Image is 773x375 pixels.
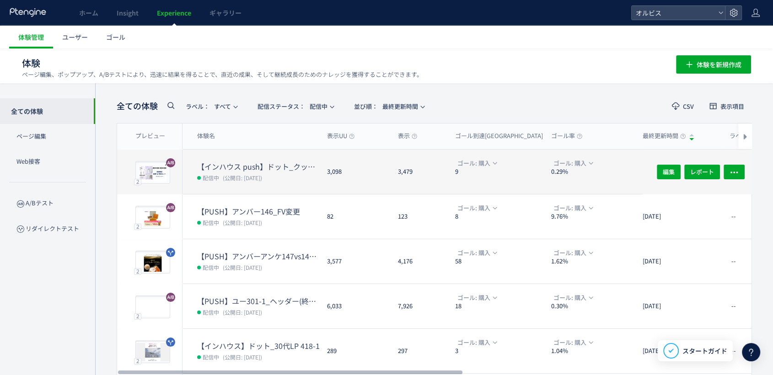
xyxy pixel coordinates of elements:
dt: 58 [455,257,544,266]
span: 配信中 [203,262,219,272]
button: ゴール: 購入 [546,248,600,258]
div: [DATE] [635,194,722,239]
span: (公開日: [DATE]) [223,308,262,316]
dt: 1.62% [551,257,635,266]
img: c907e54416db144ba18275450211b12e1754631494929.jpeg [136,297,170,318]
span: ゴール [106,32,125,42]
button: ラベル：すべて [178,99,244,113]
button: ゴール: 購入 [546,293,600,303]
div: 297 [391,329,448,373]
span: (公開日: [DATE]) [223,219,262,226]
button: 配信ステータス​：配信中 [250,99,341,113]
button: 編集 [657,164,681,179]
dt: 18 [455,302,544,311]
div: [DATE] [635,239,722,284]
span: すべて [186,99,231,114]
img: 9584880f03bd04054b56e8e8a066b24b1754646345010.jpeg [136,342,170,363]
div: 7,926 [391,284,448,328]
span: 体験を新規作成 [697,55,741,74]
span: ゴール: 購入 [553,203,586,213]
span: 最終更新時間 [354,99,418,114]
dt: 8 [455,212,544,221]
span: CSV [683,103,694,109]
dt: 9.76% [551,212,635,221]
div: 2 [134,313,141,319]
span: レポート [690,164,714,179]
button: 表示項目 [702,99,752,113]
span: プレビュー [135,132,165,140]
div: 2 [134,223,141,230]
dt: 【インハウス】ドット_30代LP 418-1 [197,341,320,351]
span: ゴール率 [551,132,582,140]
span: Insight [117,8,139,17]
div: 3,098 [320,150,391,194]
div: 2 [134,358,141,364]
img: a227158a6f9b3910ab5d286f8e6213a21754805915538.jpeg [136,252,170,273]
span: 編集 [663,164,675,179]
dt: 9 [455,167,544,176]
button: ゴール: 購入 [546,158,600,168]
span: Experience [157,8,191,17]
button: ゴール: 購入 [450,337,504,348]
span: 配信中 [203,352,219,361]
button: CSV [664,99,702,113]
span: 表示項目 [720,103,744,109]
span: 配信中 [203,173,219,182]
div: 2 [134,268,141,274]
button: 並び順：最終更新時間 [346,99,431,113]
dt: 【PUSH】アンバー146_FV変更 [197,206,320,217]
dt: 0.29% [551,167,635,176]
button: ゴール: 購入 [450,203,504,213]
button: ゴール: 購入 [450,293,504,303]
span: 最終更新時間 [643,132,686,140]
span: 体験名 [197,132,215,140]
button: ゴール: 購入 [546,203,600,213]
button: ゴール: 購入 [450,158,504,168]
div: 3,479 [391,150,448,194]
dt: 【PUSH】アンバーアンケ147vs147-1 [197,251,320,262]
span: 配信中 [203,307,219,316]
dt: 【PUSH】ユー301-1_ヘッダー(終売訴求vs権威) [197,296,320,306]
dt: 【インハウス push】ドット_クッション カウントダウンpopup [197,161,320,172]
span: ゴール: 購入 [553,293,586,303]
div: 123 [391,194,448,239]
span: 配信ステータス​： [258,102,305,111]
img: ca23ee80c0b45accf92dcaa5a5d3052c1754626801816.png [138,164,168,182]
span: オルビス [633,6,714,20]
button: ゴール: 購入 [450,248,504,258]
div: [DATE] [635,150,722,194]
dt: 3 [455,347,544,355]
span: ホーム [79,8,98,17]
span: 体験管理 [18,32,44,42]
span: 配信中 [258,99,327,114]
div: 3,577 [320,239,391,284]
span: ギャラリー [209,8,242,17]
span: ゴール: 購入 [457,337,490,348]
div: 289 [320,329,391,373]
span: 配信中 [203,218,219,227]
p: ページ編集、ポップアップ、A/Bテストにより、迅速に結果を得ることで、直近の成果、そして継続成長のためのナレッジを獲得することができます。 [22,70,423,79]
span: ゴール: 購入 [457,158,490,168]
span: 全ての体験 [117,100,158,112]
span: ゴール到達[GEOGRAPHIC_DATA] [455,132,550,140]
div: 2 [134,178,141,185]
span: ゴール: 購入 [553,248,586,258]
dt: 1.04% [551,347,635,355]
button: 体験を新規作成 [676,55,751,74]
span: ユーザー [62,32,88,42]
dt: 0.30% [551,302,635,311]
span: (公開日: [DATE]) [223,263,262,271]
span: ゴール: 購入 [457,248,490,258]
div: 6,033 [320,284,391,328]
div: 4,176 [391,239,448,284]
div: [DATE] [635,329,722,373]
span: ゴール: 購入 [553,158,586,168]
span: (公開日: [DATE]) [223,174,262,182]
img: 1132b7a5d0bb1f7892e0f96aaedbfb2c1754972862247.jpeg [136,207,170,228]
span: 表示 [398,132,417,140]
span: スタートガイド [682,346,727,356]
span: ゴール: 購入 [457,203,490,213]
span: ゴール: 購入 [457,293,490,303]
span: ゴール: 購入 [553,337,586,348]
button: レポート [684,164,720,179]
